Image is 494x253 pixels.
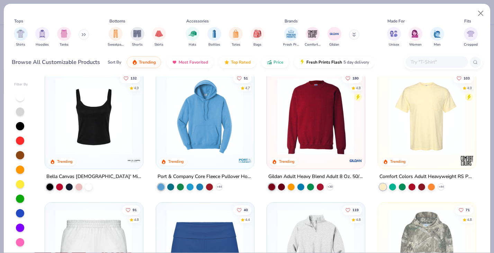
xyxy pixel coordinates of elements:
[460,153,474,167] img: Comfort Colors logo
[467,217,472,222] div: 4.8
[464,27,478,47] button: filter button
[389,42,399,47] span: Unisex
[352,76,359,80] span: 180
[464,76,470,80] span: 103
[131,27,144,47] div: filter for Shorts
[342,205,362,215] button: Like
[172,59,177,65] img: most_fav.gif
[127,153,141,167] img: Bella + Canvas logo
[219,56,256,68] button: Top Rated
[430,27,444,47] div: filter for Men
[245,217,250,222] div: 4.4
[390,30,398,38] img: Unisex Image
[306,59,342,65] span: Fresh Prints Flash
[60,30,68,38] img: Tanks Image
[349,153,363,167] img: Gildan logo
[35,27,49,47] div: filter for Hoodies
[163,77,247,154] img: 1593a31c-dba5-4ff5-97bf-ef7c6ca295f9
[285,18,298,24] div: Brands
[207,27,221,47] button: filter button
[108,59,121,65] div: Sort By
[453,73,473,83] button: Like
[120,73,140,83] button: Like
[231,59,251,65] span: Top Rated
[158,172,253,181] div: Port & Company Core Fleece Pullover Hooded Sweatshirt
[408,27,422,47] button: filter button
[134,217,139,222] div: 4.8
[412,30,420,38] img: Women Image
[127,56,161,68] button: Trending
[16,42,25,47] span: Shirts
[229,27,243,47] div: filter for Totes
[387,27,401,47] button: filter button
[14,27,28,47] button: filter button
[305,42,321,47] span: Comfort Colors
[433,30,441,38] img: Men Image
[189,30,197,38] img: Hats Image
[305,27,321,47] div: filter for Comfort Colors
[274,77,358,154] img: c7b025ed-4e20-46ac-9c52-55bc1f9f47df
[283,27,299,47] div: filter for Fresh Prints
[474,7,487,20] button: Close
[233,73,251,83] button: Like
[60,42,69,47] span: Tanks
[464,42,478,47] span: Cropped
[132,42,143,47] span: Shorts
[14,27,28,47] div: filter for Shirts
[155,30,163,38] img: Skirts Image
[268,172,363,181] div: Gildan Adult Heavy Blend Adult 8 Oz. 50/50 Fleece Crew
[134,85,139,91] div: 4.9
[244,76,248,80] span: 51
[379,172,475,181] div: Comfort Colors Adult Heavyweight RS Pocket T-Shirt
[131,76,137,80] span: 132
[152,27,166,47] button: filter button
[233,205,251,215] button: Like
[409,42,422,47] span: Women
[133,208,137,212] span: 91
[430,27,444,47] button: filter button
[410,58,463,66] input: Try "T-Shirt"
[387,18,405,24] div: Made For
[253,30,261,38] img: Bags Image
[251,27,264,47] button: filter button
[57,27,71,47] button: filter button
[329,42,339,47] span: Gildan
[467,30,475,38] img: Cropped Image
[186,18,209,24] div: Accessories
[35,27,49,47] button: filter button
[343,58,369,66] span: 5 day delivery
[109,18,125,24] div: Bottoms
[283,27,299,47] button: filter button
[467,85,472,91] div: 4.9
[245,85,250,91] div: 4.7
[327,27,341,47] div: filter for Gildan
[207,27,221,47] div: filter for Bottles
[387,27,401,47] div: filter for Unisex
[356,217,361,222] div: 4.8
[38,30,46,38] img: Hoodies Image
[342,73,362,83] button: Like
[132,59,137,65] img: trending.gif
[466,208,470,212] span: 71
[216,185,222,189] span: + 44
[307,29,318,39] img: Comfort Colors Image
[57,27,71,47] div: filter for Tanks
[464,18,471,24] div: Fits
[112,30,119,38] img: Sweatpants Image
[286,29,296,39] img: Fresh Prints Image
[283,42,299,47] span: Fresh Prints
[356,85,361,91] div: 4.8
[189,42,196,47] span: Hats
[244,208,248,212] span: 40
[122,205,140,215] button: Like
[232,42,240,47] span: Totes
[438,185,443,189] span: + 44
[294,56,374,68] button: Fresh Prints Flash5 day delivery
[238,153,252,167] img: Port & Company logo
[139,59,156,65] span: Trending
[455,205,473,215] button: Like
[14,82,28,87] div: Filter By
[305,27,321,47] button: filter button
[232,30,240,38] img: Totes Image
[385,77,469,154] img: 284e3bdb-833f-4f21-a3b0-720291adcbd9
